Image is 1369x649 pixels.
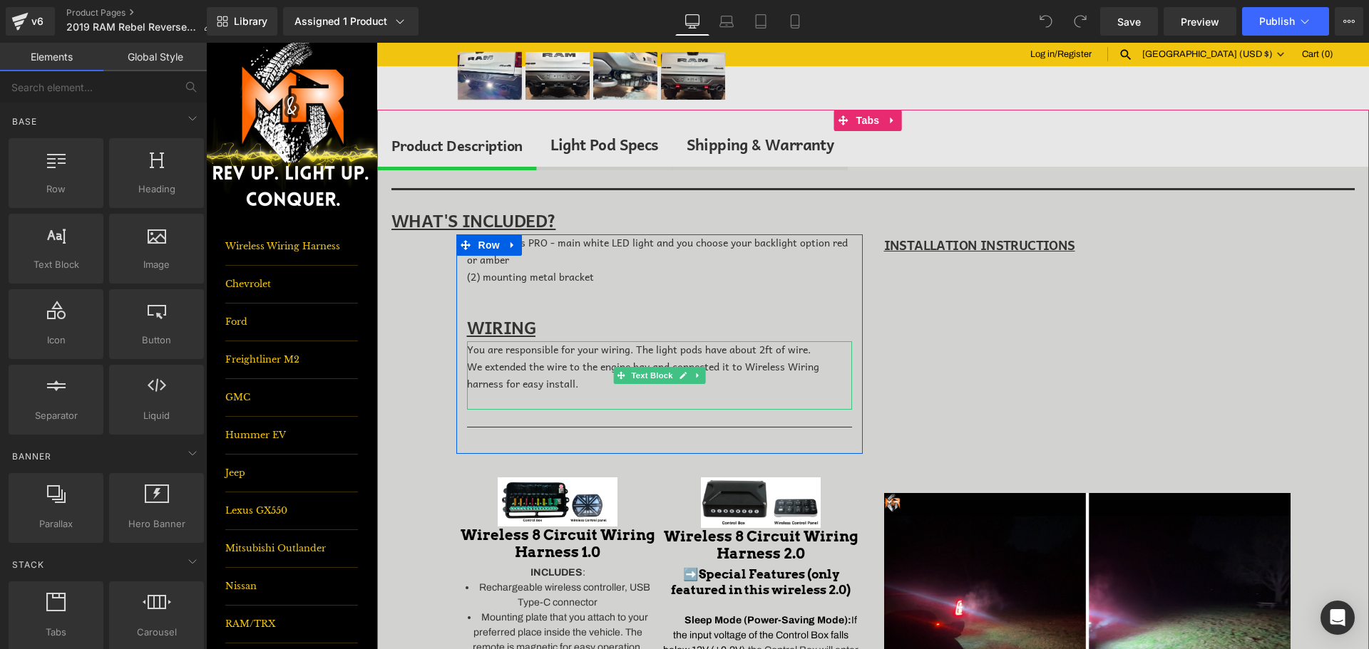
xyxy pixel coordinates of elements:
button: Publish [1242,7,1329,36]
img: 2025 RAM 1500 TRX Reverse Kit [455,9,519,58]
span: Banner [11,450,53,463]
span: Liquid [113,408,200,423]
a: RAM/TRX [19,563,152,601]
span: Row [269,192,297,213]
li: Rechargeable wireless controller, USB Type-C connector [252,537,451,567]
div: We extended the wire to the engine bay and connected it to Wireless Wiring harness for easy install. [261,316,646,366]
a: GMC [19,336,152,374]
img: 2021 2022 RAM 1500 TRX Reverse Kit [319,9,384,57]
a: Expand / Collapse [677,67,695,88]
a: New Library [207,7,277,36]
span: Text Block [13,257,99,272]
a: Expand / Collapse [484,324,499,341]
a: Wireless 8 Circuit Wiring Harness 1.0 [252,484,451,518]
img: 2023 2024 RAM 1500 TRX Reverse Kit [387,9,451,58]
a: Preview [1164,7,1236,36]
a: 2021 2022 RAM 1500 TRX Reverse Kit [319,9,384,66]
button: Undo [1032,7,1060,36]
a: Nissan [19,525,152,563]
a: Laptop [709,7,744,36]
div: v6 [29,12,46,31]
span: Separator [13,408,99,423]
span: Preview [1181,14,1219,29]
span: (2) mounting metal bracket [261,226,388,242]
p: : [252,522,451,537]
div: Open Intercom Messenger [1321,601,1355,635]
u: WHAT'S INCLUDED? [185,164,349,191]
a: Wireless Wiring Harness [19,185,152,223]
a: Hummer EV [19,374,152,412]
span: ➡️ [477,524,493,539]
a: Wireless 8 Circuit Wiring Harness 2.0 [456,485,655,519]
button: More [1335,7,1363,36]
div: Light Pod Specs [344,90,453,114]
a: Freightliner M2 [19,298,152,336]
a: Desktop [675,7,709,36]
span: Text Block [422,324,469,341]
a: Global Style [103,43,207,71]
span: If the input voltage of the Control Box falls below 13V (±0.2V), [457,572,651,613]
div: Shipping & Warranty [481,90,628,114]
span: Parallax [13,516,99,531]
span: Library [234,15,267,28]
a: Expand / Collapse [297,192,316,213]
img: Wireless 8 Circuit Wiring Harness 1.0 [292,435,411,484]
u: INSTALLATION INSTRUCTIONS [678,192,869,212]
span: Hero Banner [113,516,200,531]
a: Rivian [19,601,152,638]
span: Carousel [113,625,200,640]
span: Button [113,333,200,348]
span: Tabs [13,625,99,640]
div: Assigned 1 Product [294,14,407,28]
span: Row [13,182,99,197]
span: Stack [11,558,46,571]
span: Tabs [647,67,677,88]
span: 2019 RAM Rebel Reverse Kit [66,21,198,33]
span: Image [113,257,200,272]
a: Jeep [19,412,152,450]
span: Sleep Mode (Power-Saving Mode): [478,572,645,583]
span: Publish [1259,16,1295,27]
span: Heading [113,182,200,197]
span: Icon [13,333,99,348]
a: Mobile [778,7,812,36]
a: Ford [19,261,152,298]
img: Wireless 8 Circuit Wiring Harness 2.0 [495,435,614,485]
strong: INCLUDES [324,524,376,535]
a: v6 [6,7,55,36]
a: 2023 2024 RAM 1500 TRX Reverse Kit [387,9,451,66]
a: Chevrolet [19,223,152,261]
a: Product Pages [66,7,225,19]
u: WIRING [261,271,329,298]
a: 2019 2020 RAM 1500 TRX Reverse Kit [252,9,316,66]
div: Product Description [185,91,317,114]
a: Tablet [744,7,778,36]
h2: Special Features (only featured in this wireless 2.0) [456,524,655,556]
li: Mounting plate that you attach to your preferred place inside the vehicle. The remote is magnetic... [252,567,451,612]
img: 2019 2020 RAM 1500 TRX Reverse Kit [252,9,316,58]
span: Base [11,115,39,128]
span: Save [1117,14,1141,29]
a: Mitsubishi Outlander [19,487,152,525]
a: 2025 RAM 1500 TRX Reverse Kit [455,9,519,66]
button: Redo [1066,7,1094,36]
a: Lexus GX550 [19,450,152,487]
